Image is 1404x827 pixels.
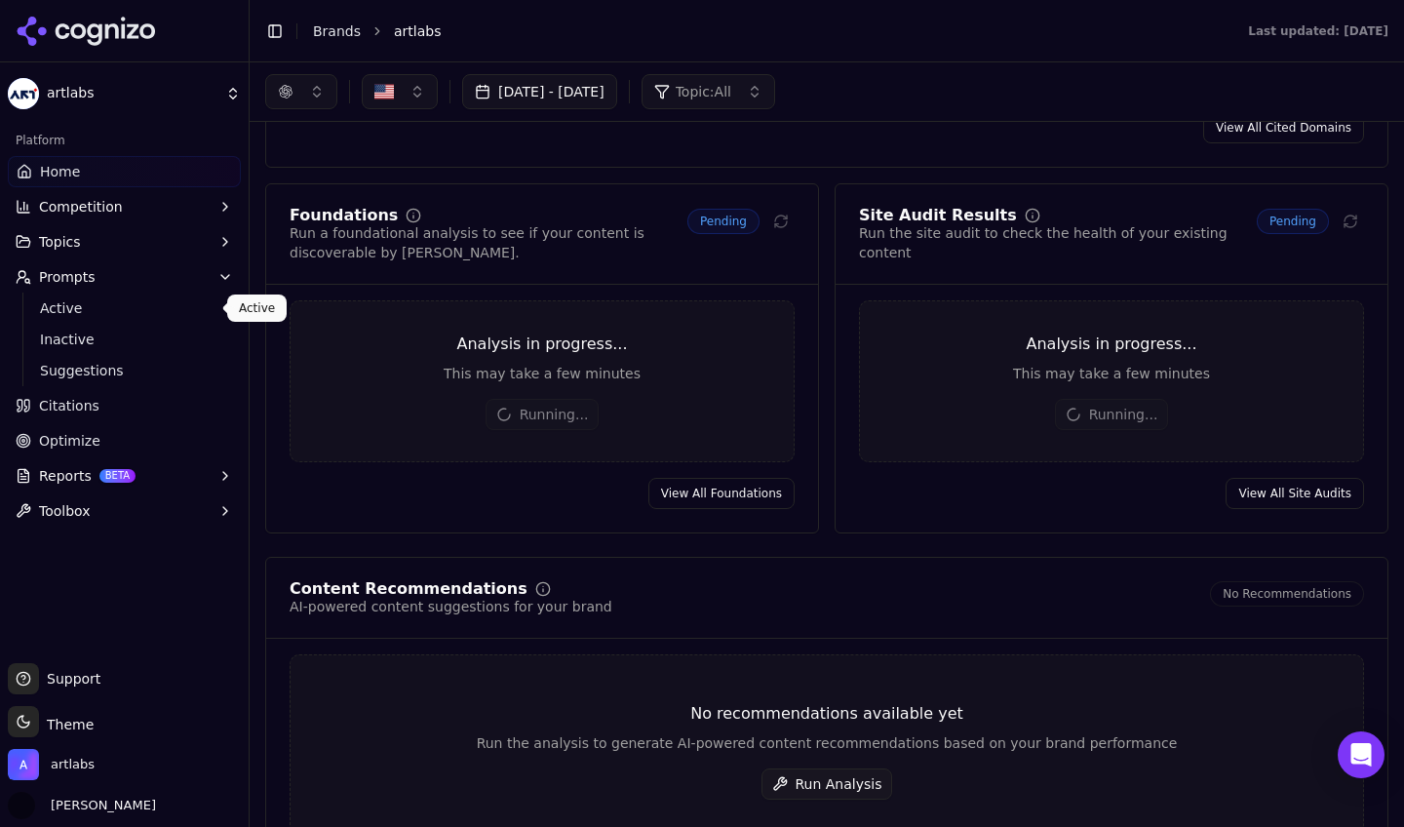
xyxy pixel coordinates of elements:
[39,669,100,689] span: Support
[39,267,96,287] span: Prompts
[8,156,241,187] a: Home
[39,197,123,217] span: Competition
[40,330,210,349] span: Inactive
[8,792,35,819] img: Mahdi Kazempour
[859,223,1257,262] div: Run the site audit to check the health of your existing content
[39,501,91,521] span: Toolbox
[8,749,39,780] img: artlabs
[8,792,156,819] button: Open user button
[8,425,241,456] a: Optimize
[291,702,1363,726] div: No recommendations available yet
[1257,209,1329,234] span: Pending
[860,364,1363,383] div: This may take a few minutes
[51,756,95,773] span: artlabs
[40,361,210,380] span: Suggestions
[39,466,92,486] span: Reports
[32,357,217,384] a: Suggestions
[8,191,241,222] button: Competition
[648,478,795,509] a: View All Foundations
[8,78,39,109] img: artlabs
[39,396,99,415] span: Citations
[761,768,893,800] button: Run Analysis
[8,390,241,421] a: Citations
[8,460,241,492] button: ReportsBETA
[860,333,1363,356] div: Analysis in progress...
[99,469,136,483] span: BETA
[1203,112,1364,143] a: View All Cited Domains
[394,21,441,41] span: artlabs
[687,209,760,234] span: Pending
[291,733,1363,753] div: Run the analysis to generate AI-powered content recommendations based on your brand performance
[39,232,81,252] span: Topics
[290,223,687,262] div: Run a foundational analysis to see if your content is discoverable by [PERSON_NAME].
[462,74,617,109] button: [DATE] - [DATE]
[313,21,1209,41] nav: breadcrumb
[8,495,241,527] button: Toolbox
[39,431,100,451] span: Optimize
[291,333,794,356] div: Analysis in progress...
[1210,581,1364,607] span: No Recommendations
[32,295,217,322] a: Active
[290,208,398,223] div: Foundations
[8,261,241,293] button: Prompts
[1338,731,1384,778] div: Open Intercom Messenger
[8,226,241,257] button: Topics
[859,208,1017,223] div: Site Audit Results
[239,300,275,316] p: Active
[47,85,217,102] span: artlabs
[8,749,95,780] button: Open organization switcher
[40,298,210,318] span: Active
[43,797,156,814] span: [PERSON_NAME]
[676,82,731,101] span: Topic: All
[1248,23,1388,39] div: Last updated: [DATE]
[39,717,94,732] span: Theme
[40,162,80,181] span: Home
[374,82,394,101] img: United States
[313,23,361,39] a: Brands
[32,326,217,353] a: Inactive
[290,597,612,616] div: AI-powered content suggestions for your brand
[1226,478,1364,509] a: View All Site Audits
[8,125,241,156] div: Platform
[290,581,527,597] div: Content Recommendations
[291,364,794,383] div: This may take a few minutes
